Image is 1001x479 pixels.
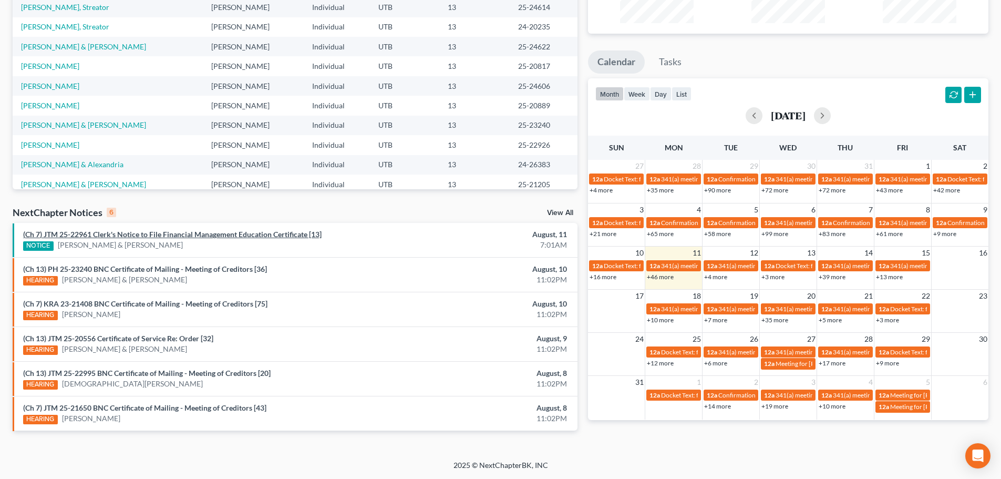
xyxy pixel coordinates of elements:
[393,368,567,379] div: August, 8
[647,273,674,281] a: +46 more
[661,305,712,313] span: 341(a) meeting for
[833,175,934,183] span: 341(a) meeting for [PERSON_NAME]
[821,348,832,356] span: 12a
[62,344,187,354] a: [PERSON_NAME] & [PERSON_NAME]
[107,208,116,217] div: 6
[203,37,304,56] td: [PERSON_NAME]
[439,37,510,56] td: 13
[764,175,775,183] span: 12a
[819,230,845,238] a: +83 more
[863,247,874,259] span: 14
[634,247,645,259] span: 10
[890,175,992,183] span: 341(a) meeting for [PERSON_NAME]
[203,56,304,76] td: [PERSON_NAME]
[764,219,775,227] span: 12a
[718,305,769,313] span: 341(a) meeting for
[978,290,988,302] span: 23
[876,359,899,367] a: +9 more
[649,219,660,227] span: 12a
[761,186,788,194] a: +72 more
[764,305,775,313] span: 12a
[661,348,755,356] span: Docket Text: for [PERSON_NAME]
[13,206,116,219] div: NextChapter Notices
[370,37,439,56] td: UTB
[707,391,717,399] span: 12a
[203,76,304,96] td: [PERSON_NAME]
[838,143,853,152] span: Thu
[304,56,370,76] td: Individual
[23,311,58,320] div: HEARING
[749,247,759,259] span: 12
[833,305,934,313] span: 341(a) meeting for [PERSON_NAME]
[776,391,877,399] span: 341(a) meeting for [PERSON_NAME]
[819,273,845,281] a: +39 more
[718,175,839,183] span: Confirmation Hearing for [PERSON_NAME]
[876,316,899,324] a: +3 more
[393,333,567,344] div: August, 9
[304,37,370,56] td: Individual
[876,273,903,281] a: +13 more
[707,219,717,227] span: 12a
[982,160,988,172] span: 2
[704,230,731,238] a: +58 more
[23,369,271,378] a: (Ch 13) JTM 25-22995 BNC Certificate of Mailing - Meeting of Creditors [20]
[647,316,674,324] a: +10 more
[304,96,370,115] td: Individual
[304,17,370,37] td: Individual
[23,345,58,355] div: HEARING
[821,262,832,270] span: 12a
[203,17,304,37] td: [PERSON_NAME]
[806,290,817,302] span: 20
[776,360,914,368] span: Meeting for [PERSON_NAME] & [PERSON_NAME]
[510,96,577,115] td: 25-20889
[203,135,304,155] td: [PERSON_NAME]
[510,17,577,37] td: 24-20235
[704,186,731,194] a: +90 more
[23,403,266,412] a: (Ch 7) JTM 25-21650 BNC Certificate of Mailing - Meeting of Creditors [43]
[439,135,510,155] td: 13
[879,348,889,356] span: 12a
[634,376,645,389] span: 31
[696,203,702,216] span: 4
[821,305,832,313] span: 12a
[547,209,573,217] a: View All
[776,175,877,183] span: 341(a) meeting for [PERSON_NAME]
[62,274,187,285] a: [PERSON_NAME] & [PERSON_NAME]
[707,262,717,270] span: 12a
[933,230,956,238] a: +9 more
[439,96,510,115] td: 13
[393,379,567,389] div: 11:02PM
[761,230,788,238] a: +99 more
[718,391,838,399] span: Confirmation hearing for [PERSON_NAME]
[692,290,702,302] span: 18
[370,76,439,96] td: UTB
[806,247,817,259] span: 13
[609,143,624,152] span: Sun
[764,391,775,399] span: 12a
[23,241,54,251] div: NOTICE
[510,56,577,76] td: 25-20817
[707,175,717,183] span: 12a
[510,37,577,56] td: 25-24622
[925,203,931,216] span: 8
[696,376,702,389] span: 1
[707,348,717,356] span: 12a
[23,299,267,308] a: (Ch 7) KRA 23-21408 BNC Certificate of Mailing - Meeting of Creditors [75]
[590,273,616,281] a: +16 more
[819,186,845,194] a: +72 more
[304,116,370,135] td: Individual
[806,333,817,345] span: 27
[890,348,984,356] span: Docket Text: for [PERSON_NAME]
[724,143,738,152] span: Tue
[933,186,960,194] a: +42 more
[771,110,806,121] h2: [DATE]
[819,402,845,410] a: +10 more
[634,333,645,345] span: 24
[863,290,874,302] span: 21
[592,219,603,227] span: 12a
[649,175,660,183] span: 12a
[21,140,79,149] a: [PERSON_NAME]
[62,309,120,320] a: [PERSON_NAME]
[764,348,775,356] span: 12a
[761,273,785,281] a: +3 more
